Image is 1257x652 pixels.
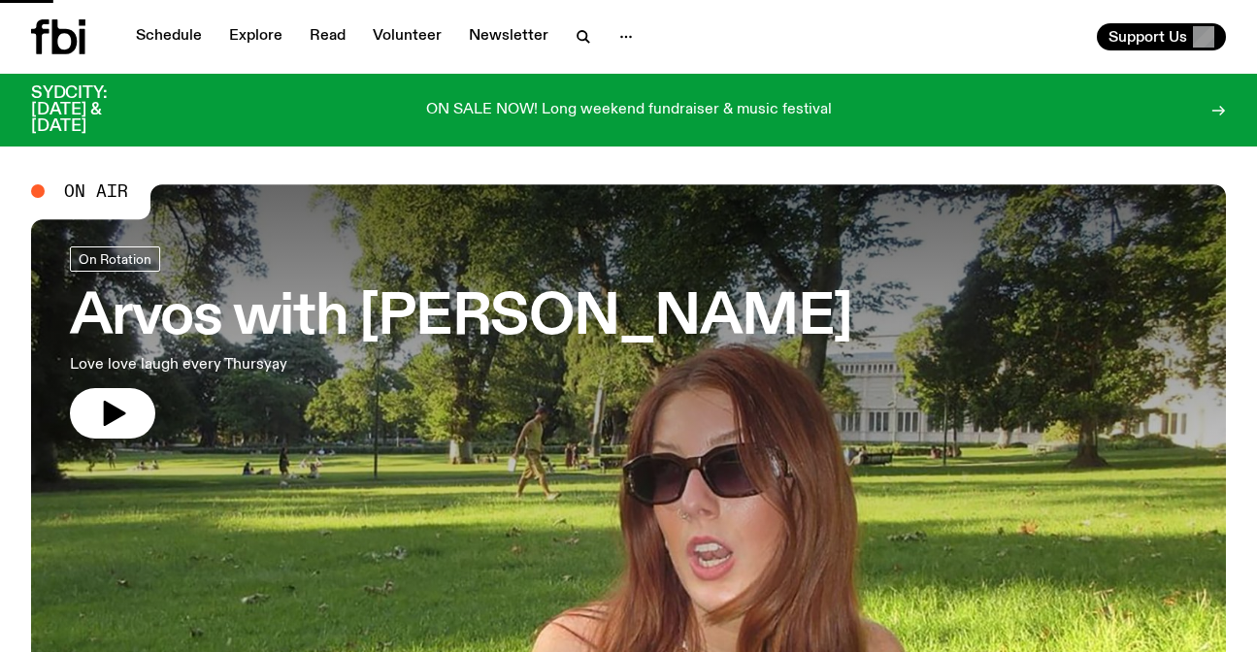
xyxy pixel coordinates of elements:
a: Read [298,23,357,50]
a: Volunteer [361,23,453,50]
h3: Arvos with [PERSON_NAME] [70,291,852,345]
h3: SYDCITY: [DATE] & [DATE] [31,85,155,135]
a: Newsletter [457,23,560,50]
a: Schedule [124,23,214,50]
p: Love love laugh every Thursyay [70,353,567,376]
a: Arvos with [PERSON_NAME]Love love laugh every Thursyay [70,246,852,439]
span: On Rotation [79,251,151,266]
p: ON SALE NOW! Long weekend fundraiser & music festival [426,102,832,119]
span: On Air [64,182,128,200]
button: Support Us [1097,23,1226,50]
span: Support Us [1108,28,1187,46]
a: Explore [217,23,294,50]
a: On Rotation [70,246,160,272]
